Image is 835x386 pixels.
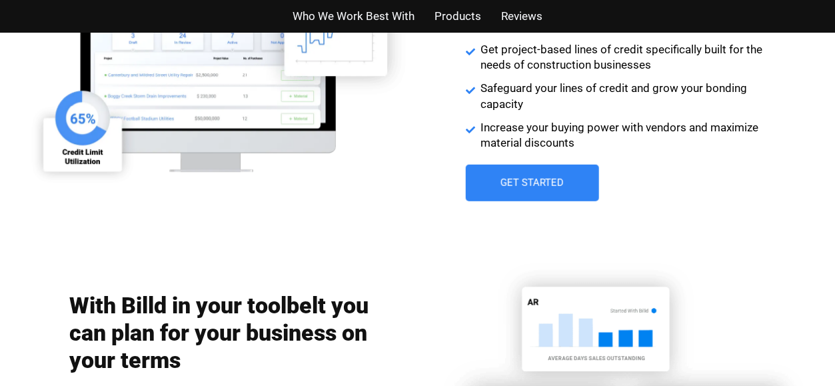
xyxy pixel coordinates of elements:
span: Increase your buying power with vendors and maximize material discounts [477,120,766,152]
a: Reviews [501,7,542,26]
h2: With Billd in your toolbelt you can plan for your business on your terms [69,292,369,373]
a: Who We Work Best With [293,7,415,26]
span: Get project-based lines of credit specifically built for the needs of construction businesses [477,42,766,74]
span: Safeguard your lines of credit and grow your bonding capacity [477,81,766,113]
a: Get Started [466,165,599,201]
a: Products [434,7,481,26]
span: Get Started [500,178,564,188]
